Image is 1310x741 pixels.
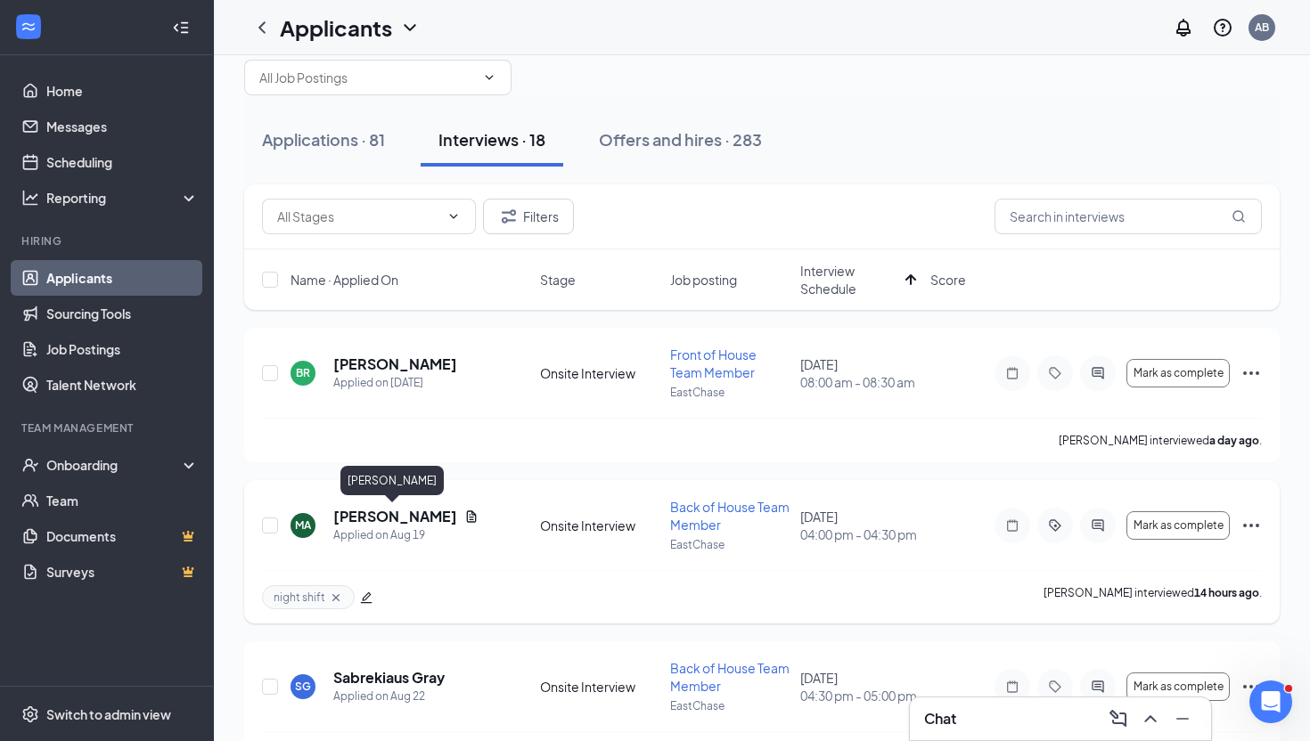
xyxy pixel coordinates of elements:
[329,590,343,605] svg: Cross
[333,668,445,688] h5: Sabrekiaus Gray
[464,509,479,524] svg: Document
[333,526,479,544] div: Applied on Aug 19
[280,12,392,43] h1: Applicants
[295,679,311,694] div: SG
[1002,366,1023,380] svg: Note
[1240,515,1262,536] svg: Ellipses
[1108,708,1129,729] svg: ComposeMessage
[483,199,574,234] button: Filter Filters
[333,354,457,374] h5: [PERSON_NAME]
[540,517,659,534] div: Onsite Interview
[670,698,790,713] p: EastChase
[1249,680,1292,723] iframe: Intercom live chat
[46,456,184,474] div: Onboarding
[1140,708,1161,729] svg: ChevronUp
[1255,20,1269,35] div: AB
[172,19,190,37] svg: Collapse
[46,73,199,109] a: Home
[46,705,171,723] div: Switch to admin view
[21,189,39,207] svg: Analysis
[1087,680,1109,694] svg: ActiveChat
[1044,366,1066,380] svg: Tag
[1232,209,1246,224] svg: MagnifyingGlass
[540,364,659,382] div: Onsite Interview
[399,17,421,38] svg: ChevronDown
[1104,704,1133,733] button: ComposeMessage
[1212,17,1233,38] svg: QuestionInfo
[482,70,496,85] svg: ChevronDown
[670,271,737,289] span: Job posting
[498,206,520,227] svg: Filter
[1173,17,1194,38] svg: Notifications
[1044,518,1066,533] svg: ActiveTag
[251,17,273,38] svg: ChevronLeft
[670,346,757,380] span: Front of House Team Member
[46,331,199,367] a: Job Postings
[1126,359,1230,387] button: Mark as complete
[995,199,1262,234] input: Search in interviews
[291,271,398,289] span: Name · Applied On
[46,483,199,518] a: Team
[670,499,790,533] span: Back of House Team Member
[296,365,310,380] div: BR
[900,269,921,290] svg: ArrowUp
[21,233,195,248] div: Hiring
[670,385,790,400] p: EastChase
[540,678,659,696] div: Onsite Interview
[295,517,311,533] div: MA
[540,271,576,289] span: Stage
[438,128,545,151] div: Interviews · 18
[1002,518,1023,533] svg: Note
[1240,362,1262,384] svg: Ellipses
[274,590,325,605] span: night shift
[1172,708,1193,729] svg: Minimize
[1134,519,1224,532] span: Mark as complete
[46,260,199,296] a: Applicants
[262,128,385,151] div: Applications · 81
[924,709,956,729] h3: Chat
[21,420,195,436] div: Team Management
[333,374,457,392] div: Applied on [DATE]
[1059,433,1262,448] p: [PERSON_NAME] interviewed .
[21,705,39,723] svg: Settings
[800,262,898,297] span: Interview Schedule
[800,687,920,704] span: 04:30 pm - 05:00 pm
[800,525,920,543] span: 04:00 pm - 04:30 pm
[800,355,920,391] div: [DATE]
[1126,672,1230,701] button: Mark as complete
[46,109,199,144] a: Messages
[1002,680,1023,694] svg: Note
[446,209,461,224] svg: ChevronDown
[800,373,920,391] span: 08:00 am - 08:30 am
[1134,367,1224,379] span: Mark as complete
[1240,676,1262,697] svg: Ellipses
[46,144,199,180] a: Scheduling
[1194,586,1259,599] b: 14 hours ago
[277,207,439,226] input: All Stages
[1087,518,1109,533] svg: ActiveChat
[599,128,762,151] div: Offers and hires · 283
[1126,511,1230,540] button: Mark as complete
[800,508,920,543] div: [DATE]
[20,18,37,36] svg: WorkstreamLogo
[670,660,790,694] span: Back of House Team Member
[1136,704,1165,733] button: ChevronUp
[333,688,445,705] div: Applied on Aug 22
[46,189,200,207] div: Reporting
[333,507,457,526] h5: [PERSON_NAME]
[259,68,475,87] input: All Job Postings
[340,466,444,495] div: [PERSON_NAME]
[46,518,199,554] a: DocumentsCrown
[46,296,199,331] a: Sourcing Tools
[1134,680,1224,693] span: Mark as complete
[1044,680,1066,694] svg: Tag
[21,456,39,474] svg: UserCheck
[46,554,199,590] a: SurveysCrown
[1209,434,1259,447] b: a day ago
[1087,366,1109,380] svg: ActiveChat
[670,537,790,552] p: EastChase
[1044,585,1262,609] p: [PERSON_NAME] interviewed .
[800,669,920,704] div: [DATE]
[46,367,199,403] a: Talent Network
